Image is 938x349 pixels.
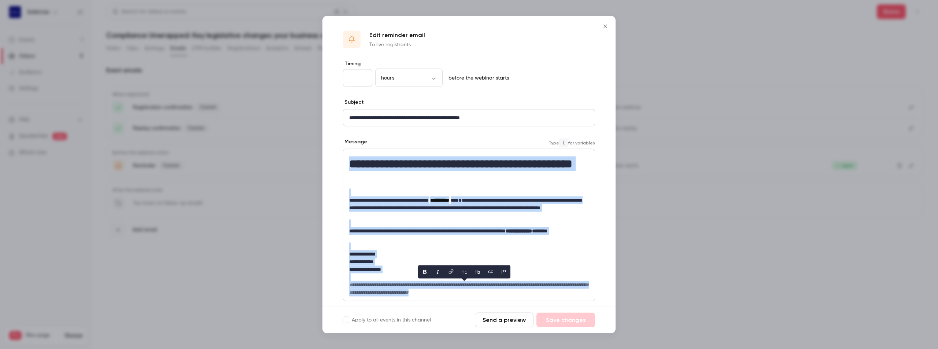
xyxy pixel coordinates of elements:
label: Subject [343,99,364,106]
button: italic [432,266,444,278]
button: blockquote [498,266,510,278]
p: before the webinar starts [446,74,509,82]
label: Message [343,138,367,146]
button: bold [419,266,431,278]
button: link [445,266,457,278]
p: Edit reminder email [369,31,425,40]
button: Close [598,19,613,34]
div: hours [375,74,443,81]
span: Type for variables [549,138,595,147]
code: { [559,138,568,147]
label: Timing [343,60,595,67]
div: editor [343,110,595,126]
p: To live registrants [369,41,425,48]
label: Apply to all events in this channel [343,316,431,324]
button: Send a preview [475,313,533,327]
div: editor [343,149,595,301]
